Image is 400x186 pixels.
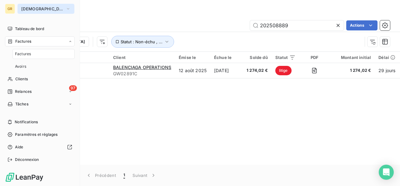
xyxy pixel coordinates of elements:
span: [DEMOGRAPHIC_DATA] [21,6,63,11]
button: 1 [120,169,129,182]
input: Rechercher [250,20,344,30]
div: Émise le [179,55,207,60]
span: GW02891C [113,71,171,77]
span: Tableau de bord [15,26,44,32]
button: Suivant [129,169,160,182]
div: GR [5,4,15,14]
span: 97 [69,85,77,91]
span: Notifications [15,119,38,125]
span: Déconnexion [15,157,39,162]
span: 1 274,02 € [333,67,371,74]
span: BALENCIAGA OPERATIONS [113,65,171,70]
td: 12 août 2025 [175,63,210,78]
a: Aide [5,142,75,152]
div: Échue le [214,55,239,60]
span: 1 274,02 € [247,67,268,74]
span: Paramètres et réglages [15,132,57,137]
div: PDF [303,55,326,60]
div: Open Intercom Messenger [379,165,394,180]
button: Statut : Non-échu , ... [111,36,174,48]
div: Solde dû [247,55,268,60]
span: 1 [123,172,125,178]
span: Tâches [15,101,28,107]
span: litige [275,66,292,75]
span: Statut : Non-échu , ... [121,39,162,44]
span: Relances [15,89,32,94]
span: Aide [15,144,23,150]
img: Logo LeanPay [5,172,44,182]
div: Délai [378,55,395,60]
div: Montant initial [333,55,371,60]
td: [DATE] [210,63,243,78]
button: Précédent [82,169,120,182]
div: Statut [275,55,296,60]
span: Factures [15,51,31,57]
button: Actions [346,20,377,30]
span: Factures [15,39,31,44]
div: Client [113,55,171,60]
span: Avoirs [15,64,26,69]
span: Clients [15,76,28,82]
td: 29 jours [375,63,399,78]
